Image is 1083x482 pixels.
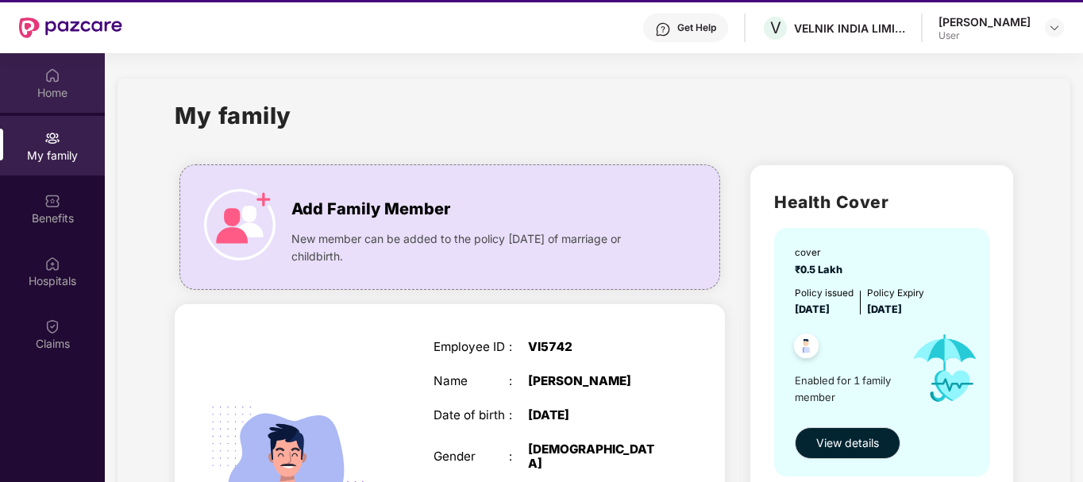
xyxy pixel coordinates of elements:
[509,408,528,422] div: :
[434,408,510,422] div: Date of birth
[44,130,60,146] img: svg+xml;base64,PHN2ZyB3aWR0aD0iMjAiIGhlaWdodD0iMjAiIHZpZXdCb3g9IjAgMCAyMCAyMCIgZmlsbD0ibm9uZSIgeG...
[204,189,276,260] img: icon
[938,29,1031,42] div: User
[528,340,661,354] div: VI5742
[816,434,879,452] span: View details
[795,264,847,276] span: ₹0.5 Lakh
[509,449,528,464] div: :
[528,442,661,471] div: [DEMOGRAPHIC_DATA]
[509,340,528,354] div: :
[770,18,781,37] span: V
[867,286,924,301] div: Policy Expiry
[938,14,1031,29] div: [PERSON_NAME]
[795,372,898,405] span: Enabled for 1 family member
[19,17,122,38] img: New Pazcare Logo
[898,318,991,418] img: icon
[291,197,450,222] span: Add Family Member
[175,98,291,133] h1: My family
[434,374,510,388] div: Name
[795,245,847,260] div: cover
[291,230,660,265] span: New member can be added to the policy [DATE] of marriage or childbirth.
[528,408,661,422] div: [DATE]
[44,67,60,83] img: svg+xml;base64,PHN2ZyBpZD0iSG9tZSIgeG1sbnM9Imh0dHA6Ly93d3cudzMub3JnLzIwMDAvc3ZnIiB3aWR0aD0iMjAiIG...
[44,193,60,209] img: svg+xml;base64,PHN2ZyBpZD0iQmVuZWZpdHMiIHhtbG5zPSJodHRwOi8vd3d3LnczLm9yZy8yMDAwL3N2ZyIgd2lkdGg9Ij...
[794,21,905,36] div: VELNIK INDIA LIMITED
[44,256,60,272] img: svg+xml;base64,PHN2ZyBpZD0iSG9zcGl0YWxzIiB4bWxucz0iaHR0cDovL3d3dy53My5vcmcvMjAwMC9zdmciIHdpZHRoPS...
[795,286,854,301] div: Policy issued
[795,303,830,315] span: [DATE]
[867,303,902,315] span: [DATE]
[677,21,716,34] div: Get Help
[1048,21,1061,34] img: svg+xml;base64,PHN2ZyBpZD0iRHJvcGRvd24tMzJ4MzIiIHhtbG5zPSJodHRwOi8vd3d3LnczLm9yZy8yMDAwL3N2ZyIgd2...
[787,329,826,368] img: svg+xml;base64,PHN2ZyB4bWxucz0iaHR0cDovL3d3dy53My5vcmcvMjAwMC9zdmciIHdpZHRoPSI0OC45NDMiIGhlaWdodD...
[434,449,510,464] div: Gender
[655,21,671,37] img: svg+xml;base64,PHN2ZyBpZD0iSGVscC0zMngzMiIgeG1sbnM9Imh0dHA6Ly93d3cudzMub3JnLzIwMDAvc3ZnIiB3aWR0aD...
[434,340,510,354] div: Employee ID
[44,318,60,334] img: svg+xml;base64,PHN2ZyBpZD0iQ2xhaW0iIHhtbG5zPSJodHRwOi8vd3d3LnczLm9yZy8yMDAwL3N2ZyIgd2lkdGg9IjIwIi...
[774,189,989,215] h2: Health Cover
[509,374,528,388] div: :
[795,427,900,459] button: View details
[528,374,661,388] div: [PERSON_NAME]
